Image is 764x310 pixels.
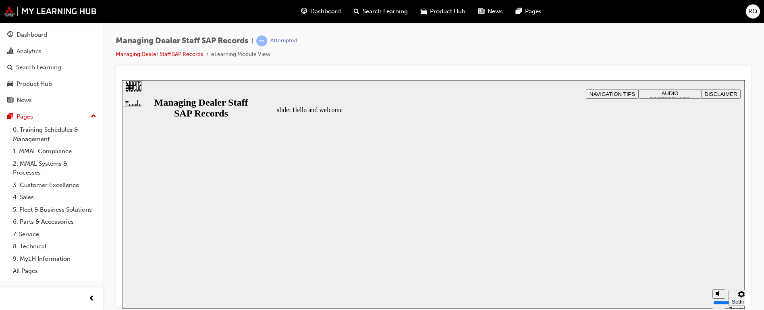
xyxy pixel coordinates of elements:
[10,228,100,241] a: 7. Service
[10,191,100,204] a: 4. Sales
[430,7,465,16] span: Product Hub
[421,6,427,17] span: car-icon
[91,111,96,122] span: up-icon
[10,240,100,253] a: 8. Technical
[17,30,47,40] div: Dashboard
[251,36,253,46] span: |
[270,37,297,45] div: Attempted
[414,3,472,20] a: car-iconProduct Hub
[606,210,632,226] button: Settings
[116,36,248,46] span: Managing Dealer Staff SAP Records
[3,93,100,108] a: News
[3,27,100,42] a: Dashboard
[488,7,503,16] span: News
[363,7,408,16] span: Search Learning
[310,7,341,16] span: Dashboard
[116,51,203,58] a: Managing Dealer Staff SAP Records
[4,6,97,17] img: mmal
[17,47,42,56] div: Analytics
[10,145,100,158] a: 1. MMAL Compliance
[3,77,100,92] a: Product Hub
[17,79,52,89] div: Product Hub
[10,124,100,145] a: 0. Training Schedules & Management
[7,113,13,121] span: pages-icon
[746,4,760,19] button: RQ
[347,3,414,20] a: search-iconSearch Learning
[7,81,13,88] span: car-icon
[516,6,522,17] span: pages-icon
[10,216,100,228] a: 6. Parts & Accessories
[3,26,100,109] button: DashboardAnalyticsSearch LearningProduct HubNews
[464,9,517,19] button: NAVIGATION TIPS
[7,97,13,104] span: news-icon
[16,63,61,72] div: Search Learning
[10,265,100,277] a: All Pages
[10,253,100,265] a: 9. MyLH Information
[610,218,629,225] div: Settings
[3,109,100,124] button: Pages
[748,7,758,16] span: RQ
[10,204,100,216] a: 5. Fleet & Business Solutions
[211,50,270,59] li: eLearning Module View
[472,3,509,20] a: news-iconNews
[509,3,548,20] a: pages-iconPages
[590,209,603,218] button: Mute (Ctrl+Alt+M)
[89,294,95,304] span: prev-icon
[606,226,622,247] label: Zoom to fit
[7,48,13,55] span: chart-icon
[17,96,32,105] div: News
[582,11,615,17] span: DISCLAIMER
[528,10,568,22] span: AUDIO PREFERENCES
[301,6,307,17] span: guage-icon
[7,31,13,39] span: guage-icon
[17,112,33,121] div: Pages
[10,179,100,191] a: 3. Customer Excellence
[256,35,267,46] span: learningRecordVerb_ATTEMPT-icon
[586,202,619,229] div: misc controls
[3,60,100,75] a: Search Learning
[579,9,619,19] button: DISCLAIMER
[478,6,484,17] span: news-icon
[354,6,359,17] span: search-icon
[3,44,100,59] a: Analytics
[517,9,579,19] button: AUDIO PREFERENCES
[10,158,100,179] a: 2. MMAL Systems & Processes
[467,11,513,17] span: NAVIGATION TIPS
[295,3,347,20] a: guage-iconDashboard
[525,7,542,16] span: Pages
[7,64,13,71] span: search-icon
[591,219,643,226] input: volume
